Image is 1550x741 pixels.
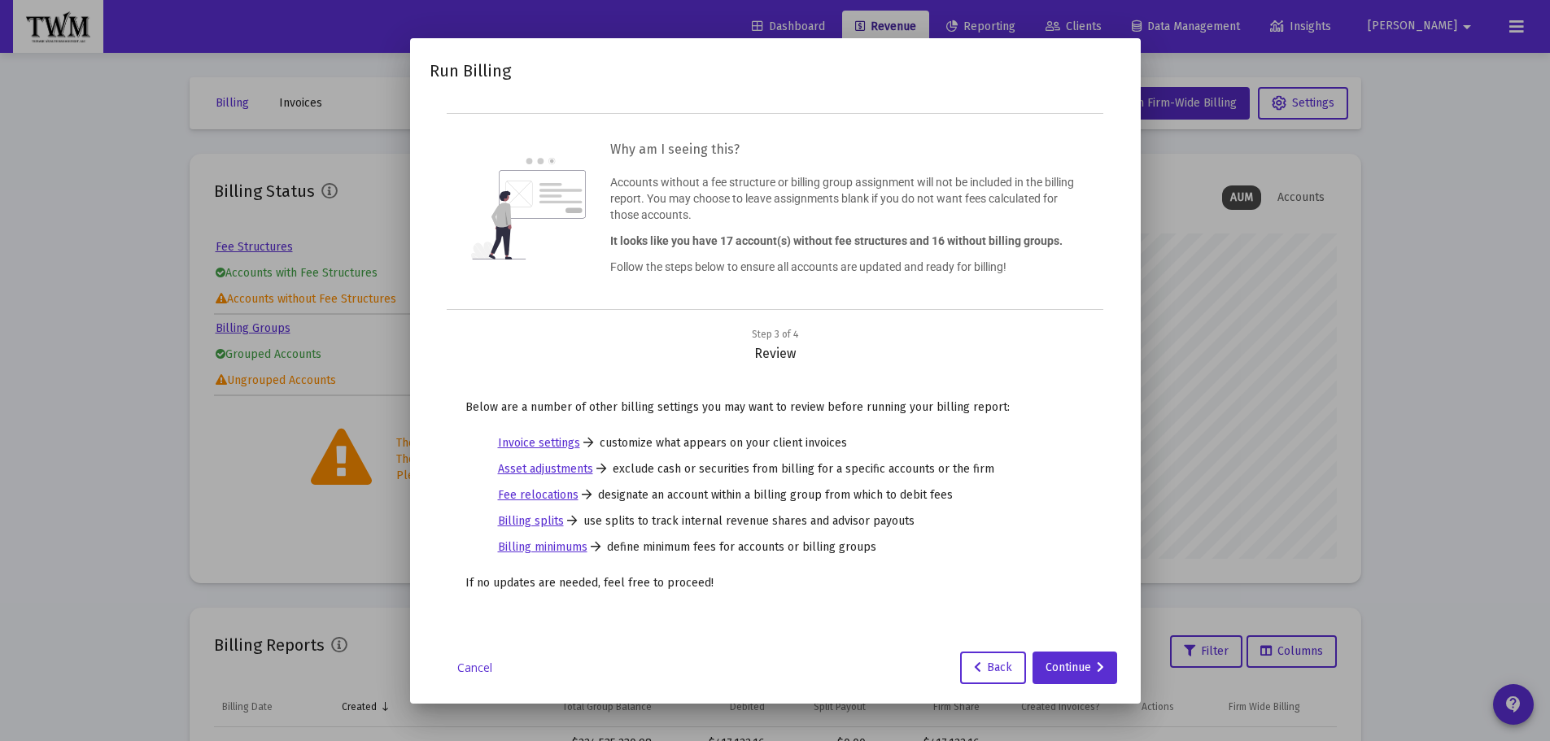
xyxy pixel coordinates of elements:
[498,435,580,451] a: Invoice settings
[498,539,587,556] a: Billing minimums
[1033,652,1117,684] button: Continue
[465,575,1085,591] p: If no updates are needed, feel free to proceed!
[465,399,1085,416] p: Below are a number of other billing settings you may want to review before running your billing r...
[610,138,1079,161] h3: Why am I seeing this?
[610,174,1079,223] p: Accounts without a fee structure or billing group assignment will not be included in the billing ...
[752,326,798,342] div: Step 3 of 4
[498,513,564,530] a: Billing splits
[430,58,511,84] h2: Run Billing
[498,539,1053,556] li: define minimum fees for accounts or billing groups
[498,487,1053,503] li: designate an account within a billing group from which to debit fees
[1046,652,1104,684] div: Continue
[498,435,1053,451] li: customize what appears on your client invoices
[498,513,1053,530] li: use splits to track internal revenue shares and advisor payouts
[498,487,579,503] a: Fee relocations
[610,259,1079,275] p: Follow the steps below to ensure all accounts are updated and ready for billing!
[974,660,1012,674] span: Back
[449,326,1102,362] div: Review
[498,461,1053,477] li: exclude cash or securities from billing for a specific accounts or the firm
[434,660,516,676] a: Cancel
[960,652,1026,684] button: Back
[471,158,586,260] img: question
[498,461,593,477] a: Asset adjustments
[610,233,1079,249] p: It looks like you have 17 account(s) without fee structures and 16 without billing groups.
